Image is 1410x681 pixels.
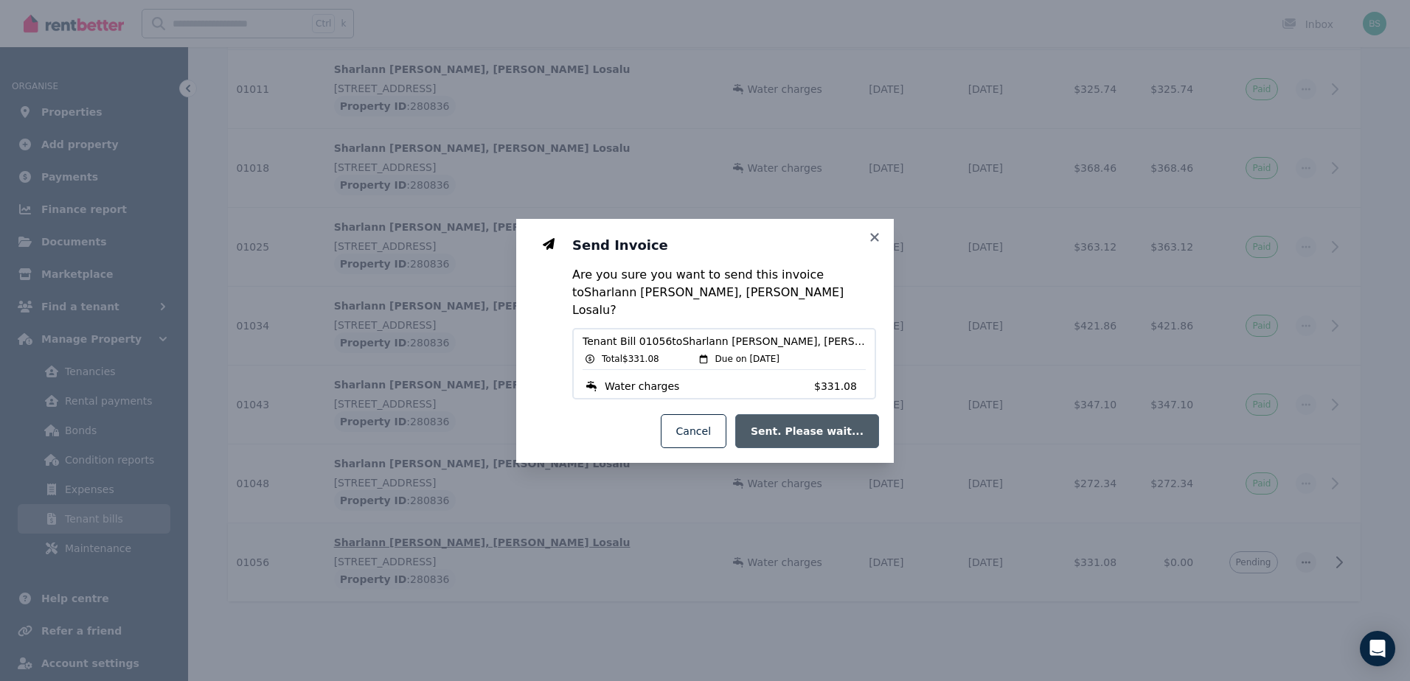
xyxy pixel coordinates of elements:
span: Due on [DATE] [715,353,779,365]
span: Total $331.08 [602,353,659,365]
p: Are you sure you want to send this invoice to Sharlann [PERSON_NAME], [PERSON_NAME] Losalu ? [572,266,876,319]
button: Cancel [661,414,726,448]
div: Open Intercom Messenger [1360,631,1395,666]
span: $331.08 [814,379,866,394]
span: Water charges [605,379,679,394]
h3: Send Invoice [572,237,876,254]
span: Tenant Bill 01056 to Sharlann [PERSON_NAME], [PERSON_NAME] Losalu [583,334,866,349]
button: Sent. Please wait... [735,414,879,448]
